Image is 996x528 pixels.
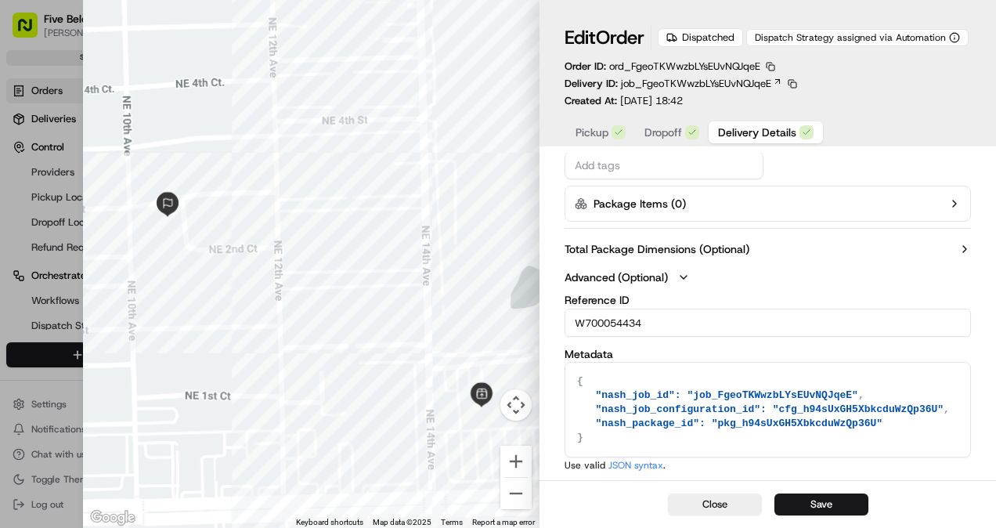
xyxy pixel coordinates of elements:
p: Welcome 👋 [16,62,285,87]
span: Pickup [576,125,608,140]
span: Order [596,25,644,50]
span: API Documentation [148,226,251,242]
div: Start new chat [53,149,257,165]
a: Open this area in Google Maps (opens a new window) [87,508,139,528]
img: Google [87,508,139,528]
span: [DATE] 18:42 [620,94,683,107]
p: Created At: [565,94,683,108]
span: ord_FgeoTKWwzbLYsEUvNQJqeE [609,60,760,73]
button: Zoom out [500,478,532,509]
button: Save [774,494,868,515]
span: Delivery Details [718,125,796,140]
button: Total Package Dimensions (Optional) [565,241,971,257]
button: Map camera controls [500,389,532,421]
span: Dispatch Strategy assigned via Automation [755,31,946,44]
p: Order ID: [565,60,760,74]
div: Delivery ID: [565,77,799,91]
label: Reference ID [565,295,971,306]
a: Terms (opens in new tab) [441,518,463,526]
button: Keyboard shortcuts [296,517,363,528]
a: Powered byPylon [110,264,189,277]
span: Map data ©2025 [373,518,431,526]
div: 💻 [132,228,145,240]
a: 💻API Documentation [126,220,258,248]
textarea: { "nash_job_id": "job_FgeoTKWwzbLYsEUvNQJqeE", "nash_job_configuration_id": "cfg_h94sUxGH5XbkcduW... [565,363,970,457]
div: Dispatched [658,28,743,47]
span: Pylon [156,265,189,277]
button: Close [668,494,762,515]
img: Nash [16,15,47,46]
button: Zoom in [500,446,532,477]
h1: Edit [565,25,644,50]
label: Total Package Dimensions (Optional) [565,241,749,257]
span: Knowledge Base [31,226,120,242]
span: Dropoff [644,125,682,140]
span: job_FgeoTKWwzbLYsEUvNQJqeE [621,77,771,91]
p: Use valid . [565,459,971,472]
img: 1736555255976-a54dd68f-1ca7-489b-9aae-adbdc363a1c4 [16,149,44,177]
input: Got a question? Start typing here... [41,100,282,117]
label: Metadata [565,347,613,361]
div: We're available if you need us! [53,165,198,177]
button: Dispatch Strategy assigned via Automation [746,29,969,46]
label: Advanced (Optional) [565,269,668,285]
a: Report a map error [472,518,535,526]
label: Package Items ( 0 ) [594,196,686,212]
button: Package Items (0) [565,186,971,222]
a: 📗Knowledge Base [9,220,126,248]
button: Advanced (Optional) [565,269,971,285]
input: Add tags [572,156,756,175]
button: Start new chat [266,154,285,172]
a: job_FgeoTKWwzbLYsEUvNQJqeE [621,77,782,91]
a: JSON syntax [608,459,663,472]
div: 📗 [16,228,28,240]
